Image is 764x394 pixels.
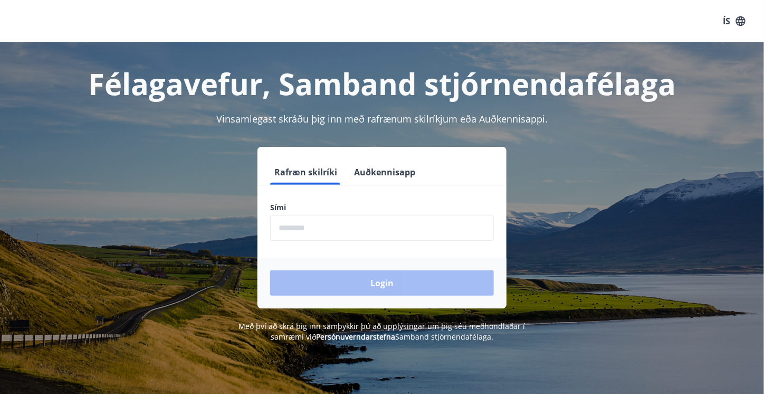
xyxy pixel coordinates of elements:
[270,160,341,185] button: Rafræn skilríki
[316,332,395,342] a: Persónuverndarstefna
[15,63,749,104] h1: Félagavefur, Samband stjórnendafélaga
[350,160,419,185] button: Auðkennisapp
[216,112,548,125] span: Vinsamlegast skráðu þig inn með rafrænum skilríkjum eða Auðkennisappi.
[270,202,494,213] label: Sími
[718,12,751,31] button: ÍS
[239,321,526,342] span: Með því að skrá þig inn samþykkir þú að upplýsingar um þig séu meðhöndlaðar í samræmi við Samband...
